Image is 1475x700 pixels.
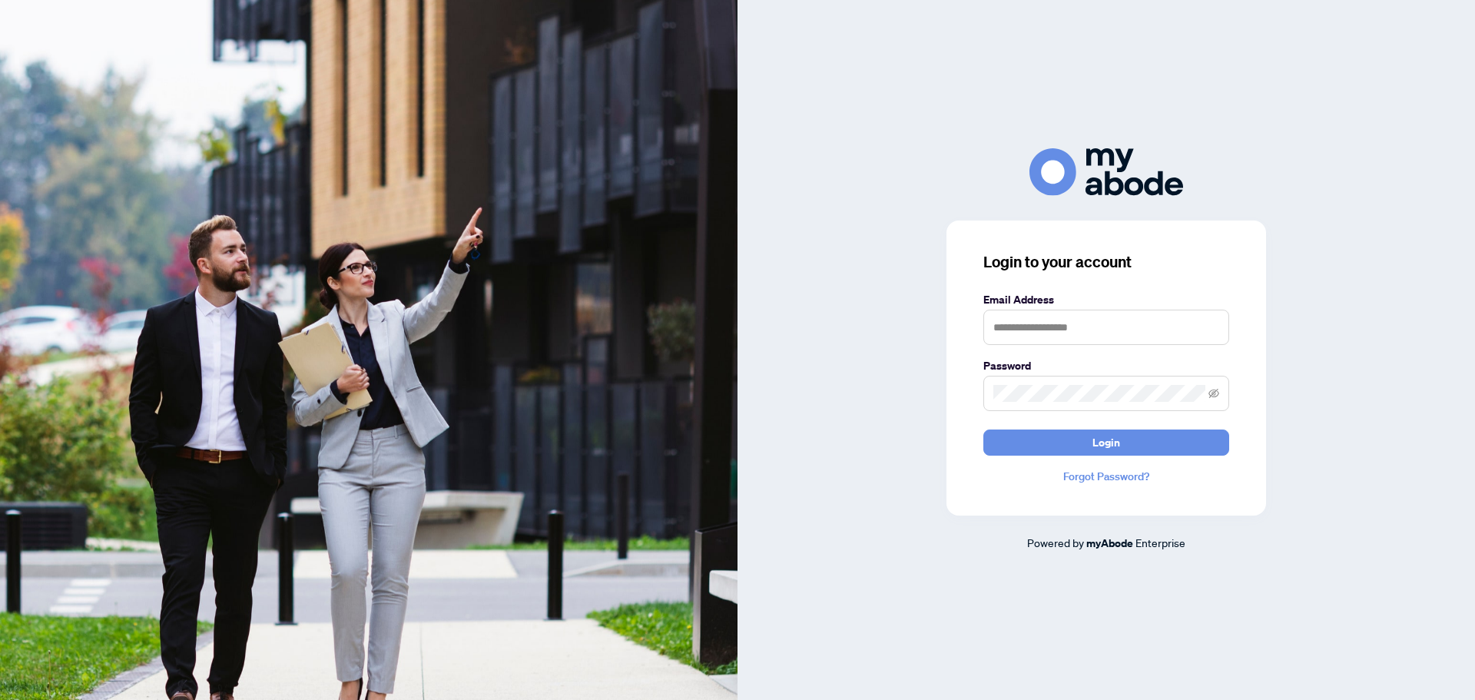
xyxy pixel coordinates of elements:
[1029,148,1183,195] img: ma-logo
[983,468,1229,485] a: Forgot Password?
[1086,535,1133,552] a: myAbode
[1027,536,1084,549] span: Powered by
[1208,388,1219,399] span: eye-invisible
[983,291,1229,308] label: Email Address
[1092,430,1120,455] span: Login
[983,357,1229,374] label: Password
[983,430,1229,456] button: Login
[1135,536,1185,549] span: Enterprise
[983,251,1229,273] h3: Login to your account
